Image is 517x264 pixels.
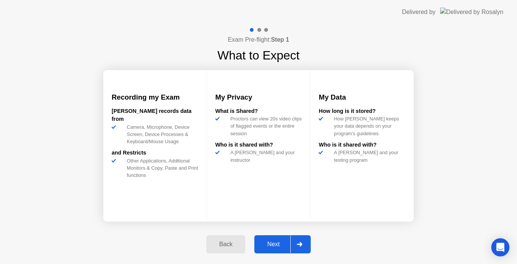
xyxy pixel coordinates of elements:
[491,238,509,256] div: Open Intercom Messenger
[331,149,405,163] div: A [PERSON_NAME] and your testing program
[319,141,405,149] div: Who is it shared with?
[402,8,436,17] div: Delivered by
[319,92,405,103] h3: My Data
[215,141,302,149] div: Who is it shared with?
[124,123,198,145] div: Camera, Microphone, Device Screen, Device Processes & Keyboard/Mouse Usage
[215,92,302,103] h3: My Privacy
[112,107,198,123] div: [PERSON_NAME] records data from
[271,36,289,43] b: Step 1
[215,107,302,116] div: What is Shared?
[257,241,290,248] div: Next
[112,149,198,157] div: and Restricts
[319,107,405,116] div: How long is it stored?
[124,157,198,179] div: Other Applications, Additional Monitors & Copy, Paste and Print functions
[112,92,198,103] h3: Recording my Exam
[227,149,302,163] div: A [PERSON_NAME] and your instructor
[218,46,300,64] h1: What to Expect
[440,8,503,16] img: Delivered by Rosalyn
[331,115,405,137] div: How [PERSON_NAME] keeps your data depends on your program’s guidelines.
[227,115,302,137] div: Proctors can view 20s video clips of flagged events or the entire session
[228,35,289,44] h4: Exam Pre-flight:
[254,235,311,253] button: Next
[209,241,243,248] div: Back
[206,235,245,253] button: Back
